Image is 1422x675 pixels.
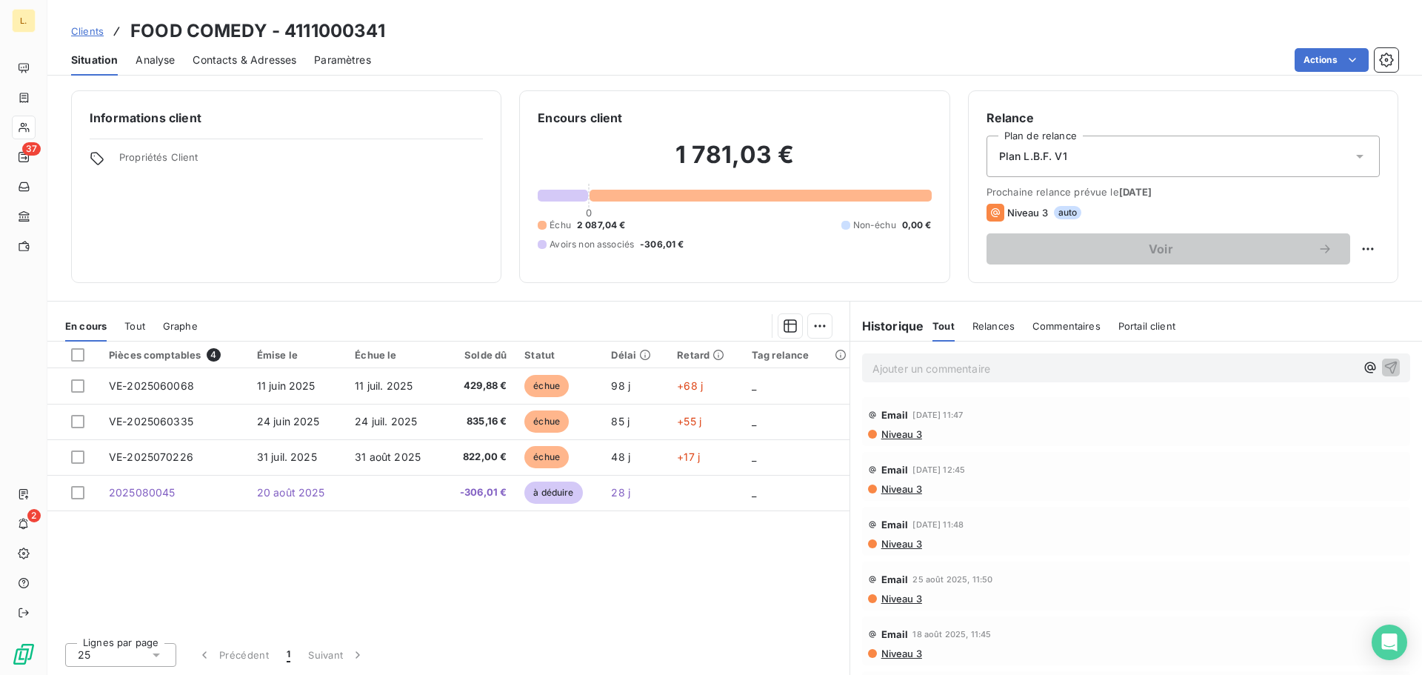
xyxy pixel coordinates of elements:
span: Email [881,573,909,585]
span: 98 j [611,379,630,392]
a: Clients [71,24,104,39]
span: 429,88 € [450,379,507,393]
span: Analyse [136,53,175,67]
span: _ [752,415,756,428]
div: Échue le [355,349,433,361]
span: Propriétés Client [119,151,483,172]
span: 11 juil. 2025 [355,379,413,392]
span: échue [524,446,569,468]
span: 24 juil. 2025 [355,415,417,428]
h6: Historique [850,317,924,335]
span: 11 juin 2025 [257,379,316,392]
button: Précédent [188,639,278,671]
h6: Relance [987,109,1380,127]
div: L. [12,9,36,33]
span: -306,01 € [450,485,507,500]
span: 20 août 2025 [257,486,325,499]
div: Émise le [257,349,337,361]
span: +17 j [677,450,700,463]
span: Niveau 3 [880,428,922,440]
span: VE-2025070226 [109,450,193,463]
span: Plan L.B.F. V1 [999,149,1067,164]
span: 18 août 2025, 11:45 [912,630,991,639]
h3: FOOD COMEDY - 4111000341 [130,18,385,44]
span: Situation [71,53,118,67]
span: Niveau 3 [880,483,922,495]
span: _ [752,486,756,499]
img: Logo LeanPay [12,642,36,666]
span: Relances [972,320,1015,332]
span: Niveau 3 [880,593,922,605]
span: échue [524,410,569,433]
span: échue [524,375,569,397]
span: 85 j [611,415,630,428]
span: 4 [207,348,220,362]
div: Retard [677,349,734,361]
span: Tout [124,320,145,332]
span: 25 [78,648,90,662]
button: Suivant [299,639,374,671]
span: 25 août 2025, 11:50 [912,575,992,584]
span: 822,00 € [450,450,507,465]
span: 835,16 € [450,414,507,429]
span: [DATE] 12:45 [912,465,965,474]
span: [DATE] [1119,186,1152,198]
span: 48 j [611,450,630,463]
span: 2025080045 [109,486,176,499]
span: +55 j [677,415,701,428]
span: 1 [287,648,290,662]
span: VE-2025060335 [109,415,193,428]
span: Email [881,409,909,421]
div: Statut [524,349,593,361]
span: 31 août 2025 [355,450,421,463]
span: 2 [27,509,41,522]
div: Solde dû [450,349,507,361]
span: Portail client [1118,320,1175,332]
button: 1 [278,639,299,671]
span: auto [1054,206,1082,219]
span: -306,01 € [640,238,684,251]
span: Niveau 3 [880,538,922,550]
span: Graphe [163,320,198,332]
span: Tout [932,320,955,332]
span: Échu [550,219,571,232]
button: Actions [1295,48,1369,72]
div: Pièces comptables [109,348,239,362]
span: Clients [71,25,104,37]
span: En cours [65,320,107,332]
h6: Informations client [90,109,483,127]
span: Email [881,519,909,531]
h6: Encours client [538,109,622,127]
div: Open Intercom Messenger [1372,625,1407,660]
span: VE-2025060068 [109,379,194,392]
span: _ [752,450,756,463]
span: Contacts & Adresses [193,53,296,67]
span: _ [752,379,756,392]
span: 24 juin 2025 [257,415,320,428]
span: Email [881,464,909,476]
span: à déduire [524,482,582,504]
span: Non-échu [853,219,896,232]
span: Paramètres [314,53,371,67]
span: [DATE] 11:47 [912,410,963,419]
h2: 1 781,03 € [538,140,931,184]
div: Tag relance [752,349,841,361]
span: Commentaires [1032,320,1101,332]
div: Délai [611,349,659,361]
span: Email [881,628,909,640]
span: 2 087,04 € [577,219,626,232]
span: +68 j [677,379,703,392]
span: Niveau 3 [1007,207,1048,219]
span: 0,00 € [902,219,932,232]
span: 37 [22,142,41,156]
span: Prochaine relance prévue le [987,186,1380,198]
span: 28 j [611,486,630,499]
span: Voir [1004,243,1318,255]
span: 31 juil. 2025 [257,450,317,463]
span: 0 [586,207,592,219]
span: Avoirs non associés [550,238,634,251]
span: [DATE] 11:48 [912,520,964,529]
button: Voir [987,233,1350,265]
span: Niveau 3 [880,648,922,659]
